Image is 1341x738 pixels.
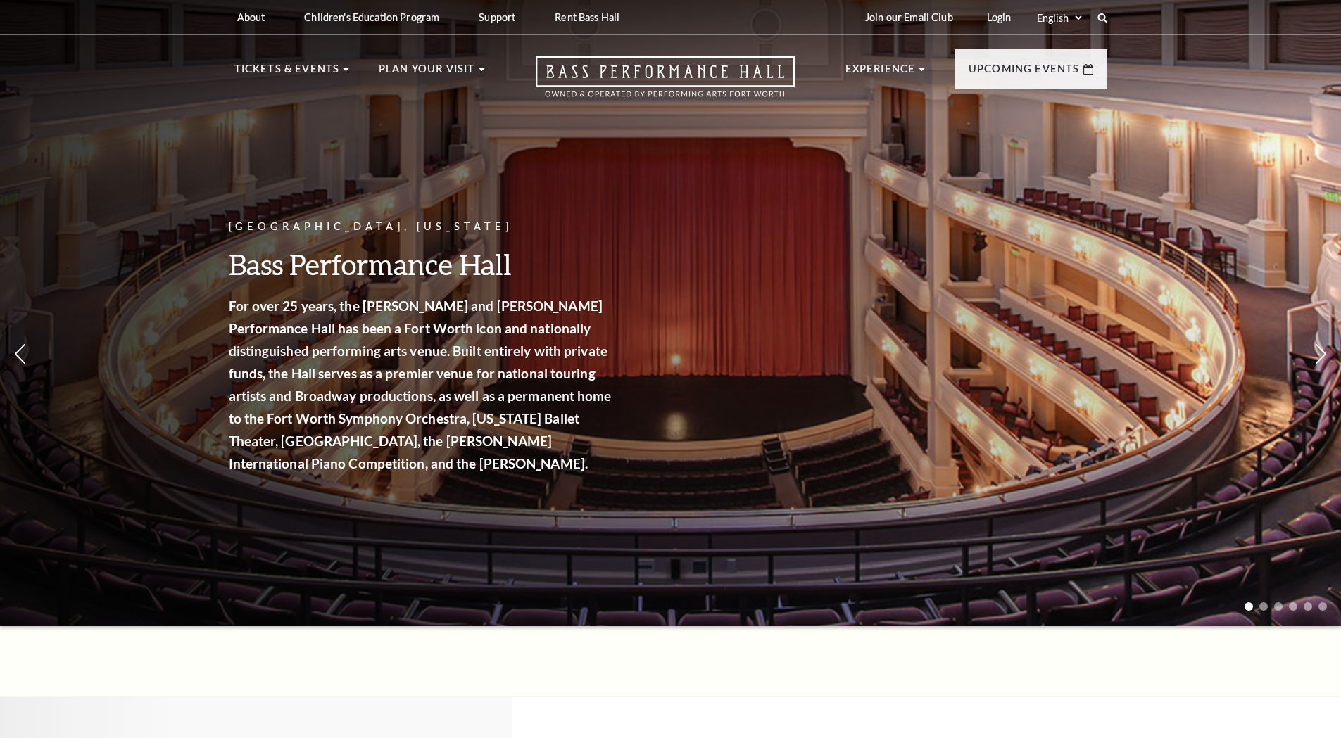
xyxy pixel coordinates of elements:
[379,61,475,86] p: Plan Your Visit
[229,298,612,471] strong: For over 25 years, the [PERSON_NAME] and [PERSON_NAME] Performance Hall has been a Fort Worth ico...
[479,11,515,23] p: Support
[1034,11,1084,25] select: Select:
[845,61,916,86] p: Experience
[304,11,439,23] p: Children's Education Program
[969,61,1080,86] p: Upcoming Events
[555,11,619,23] p: Rent Bass Hall
[234,61,340,86] p: Tickets & Events
[237,11,265,23] p: About
[229,246,616,282] h3: Bass Performance Hall
[229,218,616,236] p: [GEOGRAPHIC_DATA], [US_STATE]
